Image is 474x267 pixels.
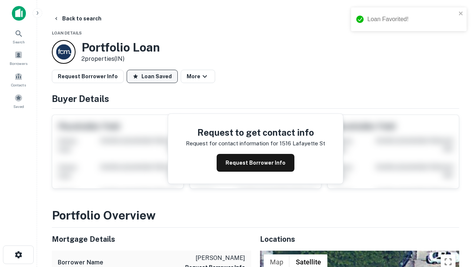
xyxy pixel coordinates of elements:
[2,91,35,111] a: Saved
[52,234,251,245] h5: Mortgage Details
[81,40,160,55] h3: Portfolio Loan
[280,139,325,148] p: 1516 lafayette st
[181,70,215,83] button: More
[458,10,464,17] button: close
[52,70,124,83] button: Request Borrower Info
[13,39,25,45] span: Search
[185,254,245,263] p: [PERSON_NAME]
[50,12,104,25] button: Back to search
[12,6,26,21] img: capitalize-icon.png
[58,258,103,267] h6: Borrower Name
[2,26,35,46] a: Search
[13,103,24,109] span: Saved
[127,70,178,83] button: Loan Saved
[52,31,82,35] span: Loan Details
[2,48,35,68] a: Borrowers
[10,60,27,66] span: Borrowers
[52,92,459,105] h4: Buyer Details
[367,15,456,24] div: Loan Favorited!
[11,82,26,88] span: Contacts
[52,207,459,224] h3: Portfolio Overview
[2,69,35,89] a: Contacts
[260,234,459,245] h5: Locations
[186,126,325,139] h4: Request to get contact info
[437,208,474,243] iframe: Chat Widget
[217,154,294,172] button: Request Borrower Info
[81,55,160,63] p: 2 properties (IN)
[186,139,278,148] p: Request for contact information for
